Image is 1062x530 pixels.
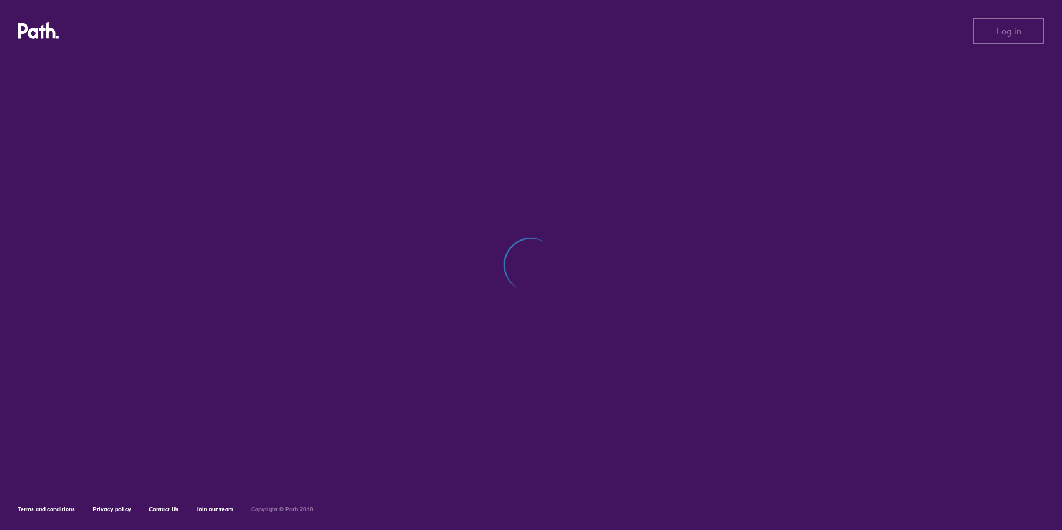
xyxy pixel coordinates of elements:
a: Contact Us [149,506,178,513]
button: Log in [973,18,1044,44]
span: Log in [996,26,1021,36]
a: Privacy policy [93,506,131,513]
a: Terms and conditions [18,506,75,513]
h6: Copyright © Path 2018 [251,506,313,513]
a: Join our team [196,506,233,513]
